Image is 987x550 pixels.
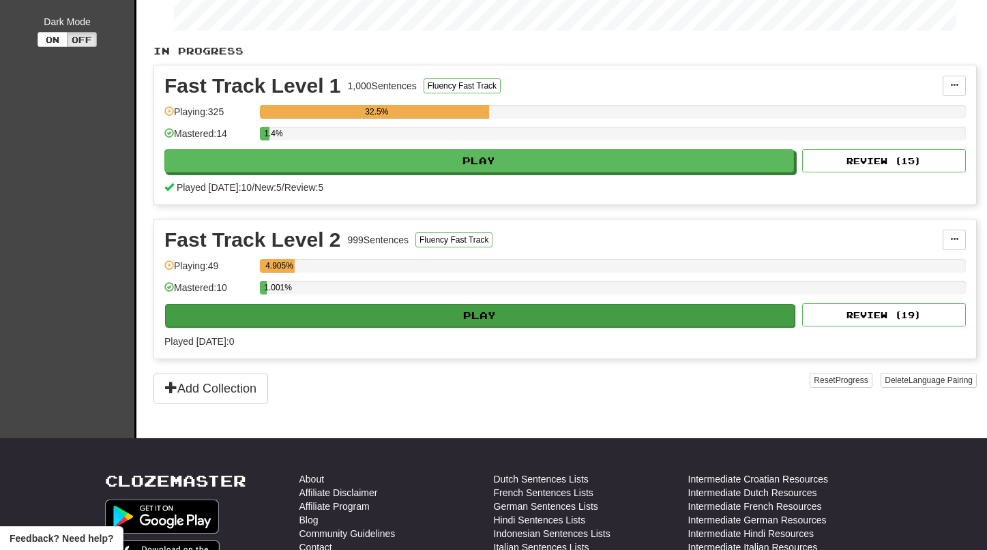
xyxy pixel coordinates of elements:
[264,105,489,119] div: 32.5%
[164,259,253,281] div: Playing: 49
[153,373,268,404] button: Add Collection
[909,376,973,385] span: Language Pairing
[494,500,598,513] a: German Sentences Lists
[164,76,341,96] div: Fast Track Level 1
[254,182,282,193] span: New: 5
[688,486,817,500] a: Intermediate Dutch Resources
[810,373,872,388] button: ResetProgress
[494,472,589,486] a: Dutch Sentences Lists
[264,259,295,273] div: 4.905%
[688,513,827,527] a: Intermediate German Resources
[164,336,234,347] span: Played [DATE]: 0
[282,182,284,193] span: /
[177,182,252,193] span: Played [DATE]: 10
[105,472,246,489] a: Clozemaster
[802,303,966,326] button: Review (19)
[494,486,593,500] a: French Sentences Lists
[153,44,977,58] p: In Progress
[105,500,220,534] img: Get it on Google Play
[494,513,586,527] a: Hindi Sentences Lists
[299,472,325,486] a: About
[299,527,396,540] a: Community Guidelines
[164,281,253,303] div: Mastered: 10
[415,232,492,247] button: Fluency Fast Track
[688,500,822,513] a: Intermediate French Resources
[348,79,417,93] div: 1,000 Sentences
[284,182,324,193] span: Review: 5
[688,527,814,540] a: Intermediate Hindi Resources
[164,105,253,127] div: Playing: 325
[10,15,124,29] div: Dark Mode
[10,532,113,545] span: Open feedback widget
[67,32,97,47] button: Off
[424,78,501,93] button: Fluency Fast Track
[252,182,254,193] span: /
[165,304,795,327] button: Play
[836,376,868,385] span: Progress
[494,527,610,540] a: Indonesian Sentences Lists
[264,127,269,140] div: 1.4%
[348,233,409,247] div: 999 Sentences
[264,281,267,294] div: 1.001%
[299,513,319,527] a: Blog
[299,486,378,500] a: Affiliate Disclaimer
[164,230,341,250] div: Fast Track Level 2
[38,32,68,47] button: On
[802,149,966,172] button: Review (15)
[164,127,253,149] div: Mastered: 14
[299,500,370,513] a: Affiliate Program
[688,472,828,486] a: Intermediate Croatian Resources
[881,373,977,388] button: DeleteLanguage Pairing
[164,149,794,172] button: Play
